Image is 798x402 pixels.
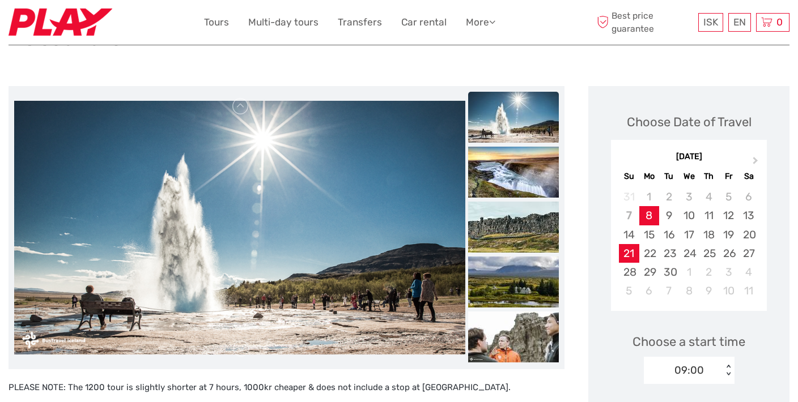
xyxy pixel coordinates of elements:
[738,225,758,244] div: Choose Saturday, September 20th, 2025
[659,281,679,300] div: Choose Tuesday, October 7th, 2025
[719,206,738,225] div: Choose Friday, September 12th, 2025
[639,187,659,206] div: Not available Monday, September 1st, 2025
[719,244,738,263] div: Choose Friday, September 26th, 2025
[738,244,758,263] div: Choose Saturday, September 27th, 2025
[679,225,699,244] div: Choose Wednesday, September 17th, 2025
[659,169,679,184] div: Tu
[748,154,766,172] button: Next Month
[14,101,465,354] img: ca88f6bc8b6f402aaafe8f14d1693088_main_slider.jpeg
[468,311,559,362] img: 41df788246ac4d7fbc38e12ac83cbd5a_slider_thumbnail.jpeg
[738,187,758,206] div: Not available Saturday, September 6th, 2025
[595,10,696,35] span: Best price guarantee
[614,187,763,300] div: month 2025-09
[611,151,767,163] div: [DATE]
[659,206,679,225] div: Choose Tuesday, September 9th, 2025
[738,281,758,300] div: Choose Saturday, October 11th, 2025
[719,281,738,300] div: Choose Friday, October 10th, 2025
[619,169,639,184] div: Su
[639,244,659,263] div: Choose Monday, September 22nd, 2025
[659,187,679,206] div: Not available Tuesday, September 2nd, 2025
[9,8,112,36] img: Fly Play
[659,225,679,244] div: Choose Tuesday, September 16th, 2025
[468,256,559,307] img: e4c9254e5c214453bee7519d1a099e85_slider_thumbnail.jpeg
[639,206,659,225] div: Choose Monday, September 8th, 2025
[639,225,659,244] div: Choose Monday, September 15th, 2025
[659,263,679,281] div: Choose Tuesday, September 30th, 2025
[468,147,559,198] img: da412d1465b341ee86b5ec7ec4c55af8_slider_thumbnail.jpeg
[468,92,559,143] img: ca88f6bc8b6f402aaafe8f14d1693088_slider_thumbnail.jpeg
[639,281,659,300] div: Choose Monday, October 6th, 2025
[699,206,719,225] div: Choose Thursday, September 11th, 2025
[639,263,659,281] div: Choose Monday, September 29th, 2025
[719,263,738,281] div: Choose Friday, October 3rd, 2025
[699,244,719,263] div: Choose Thursday, September 25th, 2025
[679,281,699,300] div: Choose Wednesday, October 8th, 2025
[466,14,495,31] a: More
[16,20,128,29] p: We're away right now. Please check back later!
[738,206,758,225] div: Choose Saturday, September 13th, 2025
[679,263,699,281] div: Choose Wednesday, October 1st, 2025
[9,382,511,392] span: PLEASE NOTE: The 1200 tour is slightly shorter at 7 hours, 1000kr cheaper & does not include a st...
[699,187,719,206] div: Not available Thursday, September 4th, 2025
[619,225,639,244] div: Choose Sunday, September 14th, 2025
[619,281,639,300] div: Choose Sunday, October 5th, 2025
[619,206,639,225] div: Not available Sunday, September 7th, 2025
[719,169,738,184] div: Fr
[248,14,319,31] a: Multi-day tours
[674,363,704,378] div: 09:00
[719,187,738,206] div: Not available Friday, September 5th, 2025
[775,16,784,28] span: 0
[719,225,738,244] div: Choose Friday, September 19th, 2025
[401,14,447,31] a: Car rental
[627,113,752,131] div: Choose Date of Travel
[703,16,718,28] span: ISK
[699,169,719,184] div: Th
[659,244,679,263] div: Choose Tuesday, September 23rd, 2025
[679,169,699,184] div: We
[738,169,758,184] div: Sa
[338,14,382,31] a: Transfers
[699,225,719,244] div: Choose Thursday, September 18th, 2025
[738,263,758,281] div: Choose Saturday, October 4th, 2025
[699,281,719,300] div: Choose Thursday, October 9th, 2025
[619,244,639,263] div: Choose Sunday, September 21st, 2025
[728,13,751,32] div: EN
[679,244,699,263] div: Choose Wednesday, September 24th, 2025
[679,206,699,225] div: Choose Wednesday, September 10th, 2025
[633,333,745,350] span: Choose a start time
[679,187,699,206] div: Not available Wednesday, September 3rd, 2025
[204,14,229,31] a: Tours
[619,263,639,281] div: Choose Sunday, September 28th, 2025
[723,365,733,377] div: < >
[619,187,639,206] div: Not available Sunday, August 31st, 2025
[130,18,144,31] button: Open LiveChat chat widget
[468,202,559,253] img: 033369afb29949fa821be978296f1bca_slider_thumbnail.jpeg
[639,169,659,184] div: Mo
[699,263,719,281] div: Choose Thursday, October 2nd, 2025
